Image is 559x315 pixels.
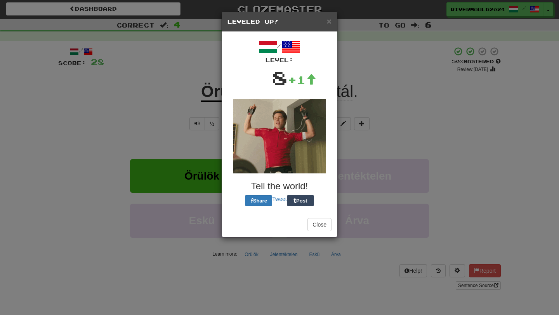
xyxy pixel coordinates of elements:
h3: Tell the world! [227,181,332,191]
h5: Leveled Up! [227,18,332,26]
div: +1 [288,72,316,88]
button: Close [307,218,332,231]
div: Level: [227,56,332,64]
button: Post [287,195,314,206]
button: Close [327,17,332,25]
div: / [227,38,332,64]
button: Share [245,195,272,206]
a: Tweet [272,196,286,202]
div: 8 [272,64,288,91]
span: × [327,17,332,26]
img: brad-pitt-eabb8484b0e72233b60fc33baaf1d28f9aa3c16dec737e05e85ed672bd245bc1.gif [233,99,326,173]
